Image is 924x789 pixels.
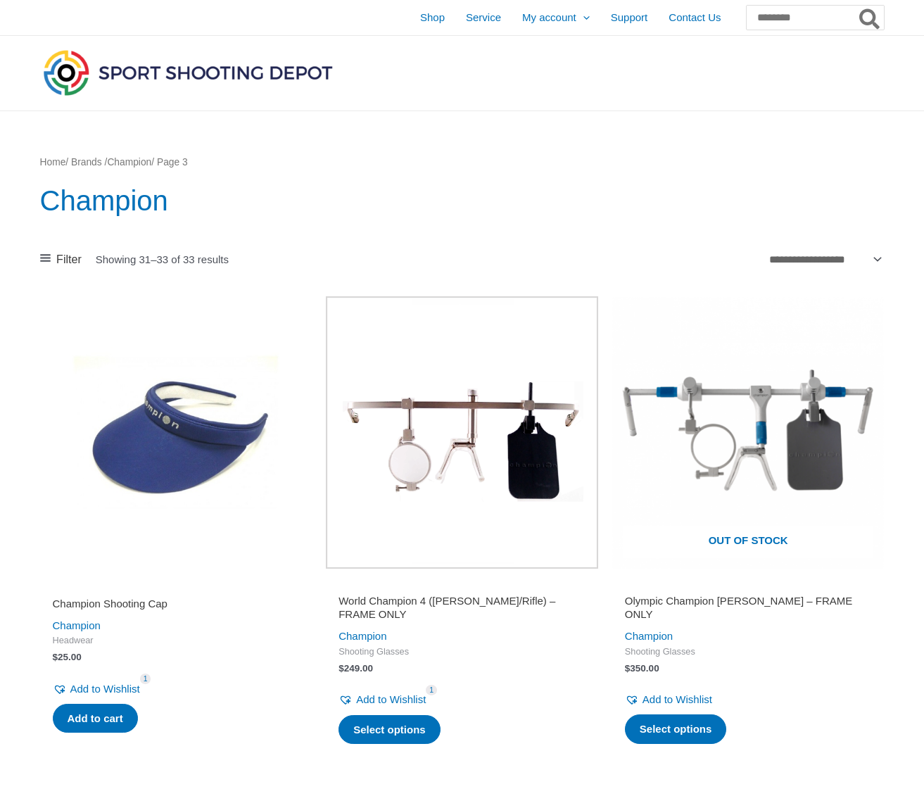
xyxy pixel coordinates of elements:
[40,249,82,270] a: Filter
[53,679,140,699] a: Add to Wishlist
[612,296,885,569] a: Out of stock
[53,597,300,611] h2: Champion Shooting Cap
[356,693,426,705] span: Add to Wishlist
[625,690,712,709] a: Add to Wishlist
[856,6,884,30] button: Search
[338,715,441,745] a: Select options for “World Champion 4 (Archer/Rifle) - FRAME ONLY”
[338,594,586,621] h2: World Champion 4 ([PERSON_NAME]/Rifle) – FRAME ONLY
[426,685,437,695] span: 1
[107,157,151,168] a: Champion
[326,296,598,569] img: World Champion 4 (Archer/Rifle)
[625,577,872,594] iframe: Customer reviews powered by Trustpilot
[338,577,586,594] iframe: Customer reviews powered by Trustpilot
[338,690,426,709] a: Add to Wishlist
[643,693,712,705] span: Add to Wishlist
[625,646,872,658] span: Shooting Glasses
[40,153,885,172] nav: Breadcrumb
[612,296,885,569] img: Olympic Champion Archer
[96,254,229,265] p: Showing 31–33 of 33 results
[338,594,586,627] a: World Champion 4 ([PERSON_NAME]/Rifle) – FRAME ONLY
[40,157,66,168] a: Home
[625,594,872,621] h2: Olympic Champion [PERSON_NAME] – FRAME ONLY
[53,577,300,594] iframe: Customer reviews powered by Trustpilot
[764,248,885,270] select: Shop order
[40,46,336,99] img: Sport Shooting Depot
[338,646,586,658] span: Shooting Glasses
[625,714,727,744] a: Select options for “Olympic Champion Archer - FRAME ONLY”
[140,674,151,684] span: 1
[625,594,872,627] a: Olympic Champion [PERSON_NAME] – FRAME ONLY
[53,652,58,662] span: $
[625,663,659,674] bdi: 350.00
[625,630,673,642] a: Champion
[53,704,138,733] a: Add to cart: “Champion Shooting Cap”
[338,663,344,674] span: $
[56,249,82,270] span: Filter
[40,181,885,220] h1: Champion
[338,630,386,642] a: Champion
[70,683,140,695] span: Add to Wishlist
[53,635,300,647] span: Headwear
[53,619,101,631] a: Champion
[338,663,373,674] bdi: 249.00
[40,296,312,569] img: Champion Shooting Cap
[53,597,300,616] a: Champion Shooting Cap
[625,663,631,674] span: $
[623,526,874,558] span: Out of stock
[53,652,82,662] bdi: 25.00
